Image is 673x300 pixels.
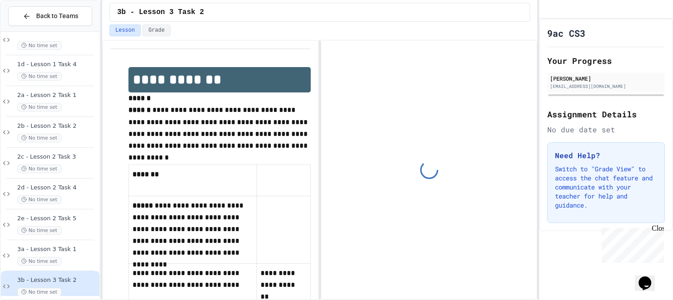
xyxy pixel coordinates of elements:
[8,6,92,26] button: Back to Teams
[547,124,665,135] div: No due date set
[17,257,62,266] span: No time set
[17,276,98,284] span: 3b - Lesson 3 Task 2
[36,11,78,21] span: Back to Teams
[17,122,98,130] span: 2b - Lesson 2 Task 2
[142,24,171,36] button: Grade
[17,165,62,173] span: No time set
[550,74,662,82] div: [PERSON_NAME]
[17,153,98,161] span: 2c - Lesson 2 Task 3
[17,184,98,192] span: 2d - Lesson 2 Task 4
[17,134,62,142] span: No time set
[109,24,141,36] button: Lesson
[555,165,657,210] p: Switch to "Grade View" to access the chat feature and communicate with your teacher for help and ...
[17,195,62,204] span: No time set
[547,108,665,121] h2: Assignment Details
[547,27,585,39] h1: 9ac CS3
[17,103,62,111] span: No time set
[17,41,62,50] span: No time set
[17,72,62,81] span: No time set
[17,61,98,68] span: 1d - Lesson 1 Task 4
[17,215,98,223] span: 2e - Lesson 2 Task 5
[17,246,98,253] span: 3a - Lesson 3 Task 1
[598,224,664,263] iframe: chat widget
[547,54,665,67] h2: Your Progress
[555,150,657,161] h3: Need Help?
[17,226,62,235] span: No time set
[117,7,204,18] span: 3b - Lesson 3 Task 2
[635,264,664,291] iframe: chat widget
[550,83,662,90] div: [EMAIL_ADDRESS][DOMAIN_NAME]
[4,4,62,58] div: Chat with us now!Close
[17,288,62,296] span: No time set
[17,92,98,99] span: 2a - Lesson 2 Task 1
